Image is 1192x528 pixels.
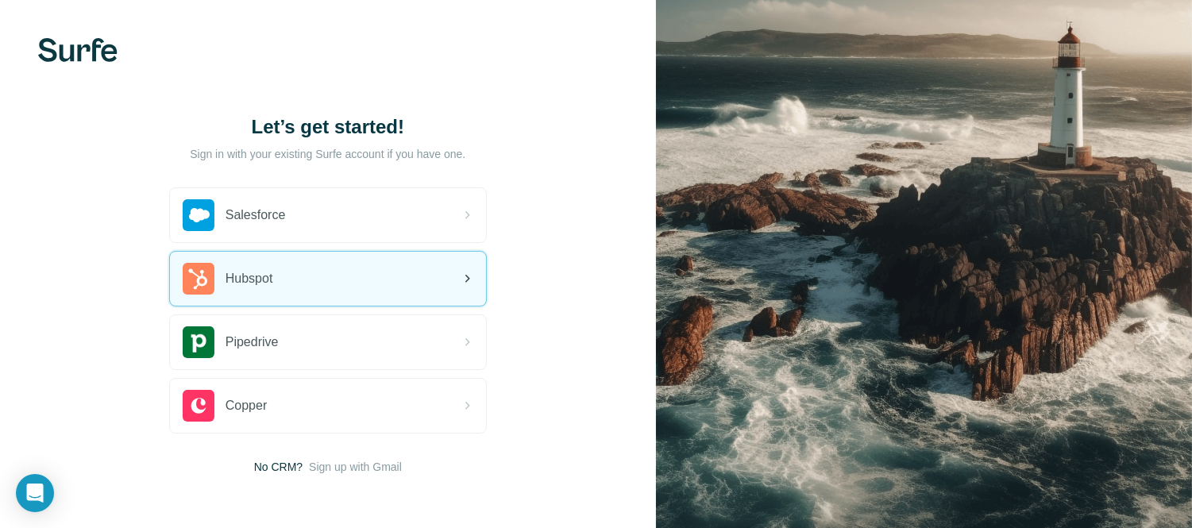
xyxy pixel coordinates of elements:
[309,459,402,475] button: Sign up with Gmail
[226,269,273,288] span: Hubspot
[254,459,303,475] span: No CRM?
[226,206,286,225] span: Salesforce
[226,396,267,415] span: Copper
[183,390,214,422] img: copper's logo
[38,38,118,62] img: Surfe's logo
[183,199,214,231] img: salesforce's logo
[169,114,487,140] h1: Let’s get started!
[226,333,279,352] span: Pipedrive
[16,474,54,512] div: Open Intercom Messenger
[183,263,214,295] img: hubspot's logo
[190,146,465,162] p: Sign in with your existing Surfe account if you have one.
[183,326,214,358] img: pipedrive's logo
